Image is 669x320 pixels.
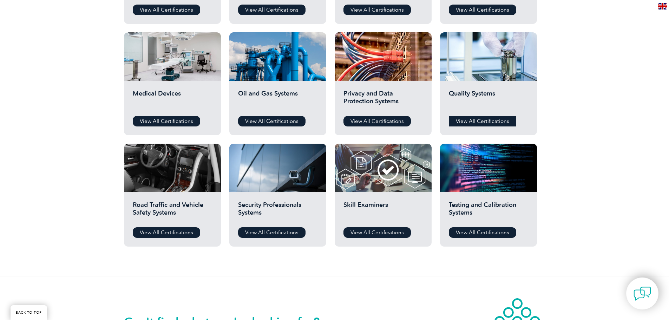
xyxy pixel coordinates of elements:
[133,201,212,222] h2: Road Traffic and Vehicle Safety Systems
[343,5,411,15] a: View All Certifications
[133,90,212,111] h2: Medical Devices
[133,116,200,126] a: View All Certifications
[343,90,423,111] h2: Privacy and Data Protection Systems
[343,201,423,222] h2: Skill Examiners
[449,201,528,222] h2: Testing and Calibration Systems
[238,227,306,238] a: View All Certifications
[343,116,411,126] a: View All Certifications
[133,5,200,15] a: View All Certifications
[238,5,306,15] a: View All Certifications
[449,5,516,15] a: View All Certifications
[238,90,317,111] h2: Oil and Gas Systems
[238,201,317,222] h2: Security Professionals Systems
[11,305,47,320] a: BACK TO TOP
[133,227,200,238] a: View All Certifications
[449,116,516,126] a: View All Certifications
[634,285,651,302] img: contact-chat.png
[449,90,528,111] h2: Quality Systems
[238,116,306,126] a: View All Certifications
[343,227,411,238] a: View All Certifications
[449,227,516,238] a: View All Certifications
[658,3,667,9] img: en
